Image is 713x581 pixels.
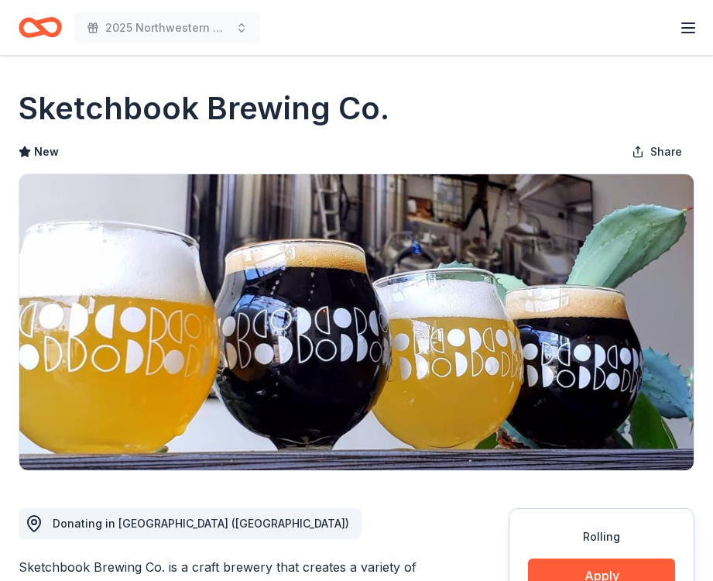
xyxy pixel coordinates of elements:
[34,143,59,161] span: New
[74,12,260,43] button: 2025 Northwestern University Dance Marathon Alumni Gala
[105,19,229,37] span: 2025 Northwestern University Dance Marathon Alumni Gala
[19,87,389,130] h1: Sketchbook Brewing Co.
[19,174,694,470] img: Image for Sketchbook Brewing Co.
[53,517,349,530] span: Donating in [GEOGRAPHIC_DATA] ([GEOGRAPHIC_DATA])
[619,136,694,167] button: Share
[650,143,682,161] span: Share
[528,528,675,546] div: Rolling
[19,9,62,46] a: Home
